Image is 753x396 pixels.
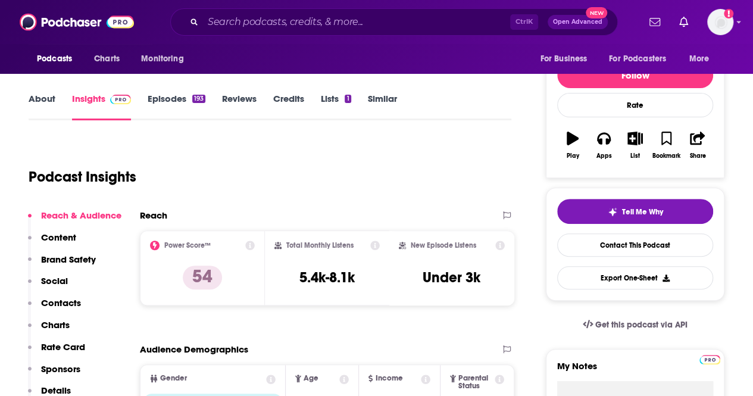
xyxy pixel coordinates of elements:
button: Play [557,124,588,167]
img: User Profile [707,9,733,35]
a: Show notifications dropdown [674,12,693,32]
span: Parental Status [458,375,492,390]
span: Income [375,375,402,382]
button: Export One-Sheet [557,266,713,289]
button: Social [28,275,68,297]
button: Rate Card [28,341,85,363]
div: Share [689,152,705,160]
h1: Podcast Insights [29,168,136,186]
button: Reach & Audience [28,210,121,232]
button: Open AdvancedNew [548,15,608,29]
span: Tell Me Why [622,207,663,217]
h2: Power Score™ [164,241,211,250]
button: Follow [557,62,713,88]
p: Social [41,275,68,286]
div: Bookmark [652,152,680,160]
div: 193 [192,95,205,103]
p: Content [41,232,76,243]
input: Search podcasts, credits, & more... [203,13,510,32]
div: 1 [345,95,351,103]
button: open menu [532,48,602,70]
button: Show profile menu [707,9,733,35]
a: Show notifications dropdown [645,12,665,32]
span: Podcasts [37,51,72,67]
a: Lists1 [321,93,351,120]
a: Credits [273,93,304,120]
h3: 5.4k-8.1k [299,269,355,286]
button: Bookmark [651,124,682,167]
button: Share [682,124,713,167]
a: Get this podcast via API [573,310,697,339]
img: Podchaser Pro [110,95,131,104]
a: Charts [86,48,127,70]
button: open menu [681,48,724,70]
h2: Total Monthly Listens [286,241,354,250]
h2: New Episode Listens [411,241,476,250]
svg: Add a profile image [724,9,733,18]
label: My Notes [557,360,713,381]
p: Charts [41,319,70,330]
span: Get this podcast via API [595,320,688,330]
button: Apps [588,124,619,167]
span: New [586,7,607,18]
span: Logged in as Tessarossi87 [707,9,733,35]
div: Play [567,152,579,160]
span: Gender [160,375,187,382]
div: List [630,152,640,160]
span: Charts [94,51,120,67]
button: Content [28,232,76,254]
span: More [689,51,710,67]
a: Contact This Podcast [557,233,713,257]
a: About [29,93,55,120]
div: Search podcasts, credits, & more... [170,8,618,36]
img: Podchaser - Follow, Share and Rate Podcasts [20,11,134,33]
button: Contacts [28,297,81,319]
button: List [620,124,651,167]
a: Pro website [699,353,720,364]
p: Contacts [41,297,81,308]
p: Rate Card [41,341,85,353]
span: For Podcasters [609,51,666,67]
a: Episodes193 [148,93,205,120]
button: open menu [133,48,199,70]
a: InsightsPodchaser Pro [72,93,131,120]
p: Brand Safety [41,254,96,265]
button: open menu [601,48,683,70]
h2: Audience Demographics [140,344,248,355]
span: Monitoring [141,51,183,67]
button: Charts [28,319,70,341]
span: For Business [540,51,587,67]
div: Rate [557,93,713,117]
a: Reviews [222,93,257,120]
span: Ctrl K [510,14,538,30]
div: Apps [596,152,612,160]
p: Sponsors [41,363,80,375]
button: Brand Safety [28,254,96,276]
img: Podchaser Pro [699,355,720,364]
a: Similar [368,93,397,120]
img: tell me why sparkle [608,207,617,217]
button: Sponsors [28,363,80,385]
span: Age [304,375,318,382]
p: Details [41,385,71,396]
button: open menu [29,48,88,70]
h2: Reach [140,210,167,221]
h3: Under 3k [423,269,480,286]
p: Reach & Audience [41,210,121,221]
button: tell me why sparkleTell Me Why [557,199,713,224]
span: Open Advanced [553,19,602,25]
p: 54 [183,266,222,289]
